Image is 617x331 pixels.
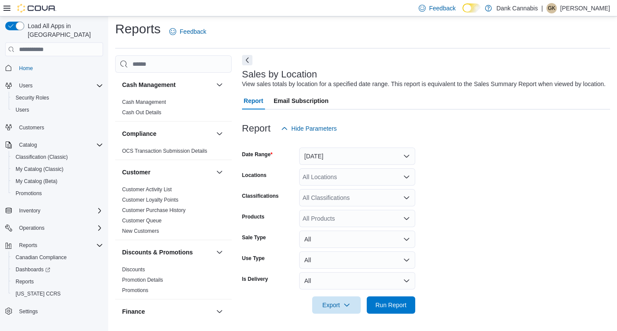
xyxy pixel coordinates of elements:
span: Users [16,80,103,91]
a: Canadian Compliance [12,252,70,263]
span: New Customers [122,228,159,235]
a: Users [12,105,32,115]
a: New Customers [122,228,159,234]
a: Cash Management [122,99,166,105]
span: My Catalog (Beta) [16,178,58,185]
a: Promotions [122,287,149,293]
div: Customer [115,184,232,240]
button: Reports [16,240,41,251]
button: Customers [2,121,107,134]
label: Products [242,213,265,220]
button: Inventory [2,205,107,217]
span: Reports [16,278,34,285]
button: Inventory [16,206,44,216]
button: My Catalog (Classic) [9,163,107,175]
span: Settings [16,306,103,317]
span: Customer Purchase History [122,207,186,214]
a: Dashboards [12,264,54,275]
button: Settings [2,305,107,318]
a: Customers [16,122,48,133]
span: Cash Out Details [122,109,162,116]
span: Catalog [16,140,103,150]
button: Discounts & Promotions [214,247,225,257]
a: Customer Loyalty Points [122,197,178,203]
input: Dark Mode [462,3,481,13]
button: Open list of options [403,194,410,201]
span: Run Report [375,301,407,309]
h1: Reports [115,20,161,38]
button: Catalog [2,139,107,151]
button: Canadian Compliance [9,251,107,264]
span: Promotions [122,287,149,294]
a: Cash Out Details [122,109,162,116]
a: Dashboards [9,264,107,276]
span: Users [16,106,29,113]
span: Feedback [429,4,455,13]
span: Inventory [19,207,40,214]
span: Settings [19,308,38,315]
span: Security Roles [12,93,103,103]
a: Promotions [12,188,45,199]
button: Customer [122,168,213,177]
button: Cash Management [122,80,213,89]
button: Export [312,296,361,314]
span: Home [16,62,103,73]
button: Run Report [367,296,415,314]
p: [PERSON_NAME] [560,3,610,13]
button: Operations [16,223,48,233]
button: Customer [214,167,225,177]
a: Discounts [122,267,145,273]
span: Email Subscription [274,92,329,109]
button: Reports [9,276,107,288]
span: Load All Apps in [GEOGRAPHIC_DATA] [24,22,103,39]
span: Users [12,105,103,115]
span: Reports [16,240,103,251]
button: Reports [2,239,107,251]
button: Discounts & Promotions [122,248,213,257]
span: Reports [12,276,103,287]
h3: Discounts & Promotions [122,248,193,257]
button: Compliance [122,129,213,138]
a: Settings [16,306,41,317]
div: Discounts & Promotions [115,264,232,299]
label: Use Type [242,255,265,262]
span: Canadian Compliance [12,252,103,263]
button: [US_STATE] CCRS [9,288,107,300]
button: Users [9,104,107,116]
span: My Catalog (Classic) [16,166,64,173]
span: Operations [19,225,45,231]
button: Open list of options [403,215,410,222]
button: Next [242,55,252,65]
button: All [299,251,415,269]
button: Finance [214,306,225,317]
h3: Report [242,123,271,134]
label: Classifications [242,193,279,199]
span: Customers [16,122,103,133]
a: Customer Purchase History [122,207,186,213]
a: Promotion Details [122,277,163,283]
span: Report [244,92,263,109]
div: Gurpreet Kalkat [546,3,557,13]
span: Discounts [122,266,145,273]
button: Classification (Classic) [9,151,107,163]
button: Home [2,61,107,74]
div: View sales totals by location for a specified date range. This report is equivalent to the Sales ... [242,80,606,89]
span: Washington CCRS [12,289,103,299]
span: Home [19,65,33,72]
span: Hide Parameters [291,124,337,133]
button: All [299,231,415,248]
a: Feedback [166,23,210,40]
span: Security Roles [16,94,49,101]
button: My Catalog (Beta) [9,175,107,187]
span: Operations [16,223,103,233]
button: Users [16,80,36,91]
a: Classification (Classic) [12,152,71,162]
span: Classification (Classic) [12,152,103,162]
span: Customer Loyalty Points [122,196,178,203]
button: Users [2,80,107,92]
span: Export [317,296,355,314]
a: Customer Activity List [122,186,172,193]
span: Dashboards [12,264,103,275]
h3: Compliance [122,129,156,138]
